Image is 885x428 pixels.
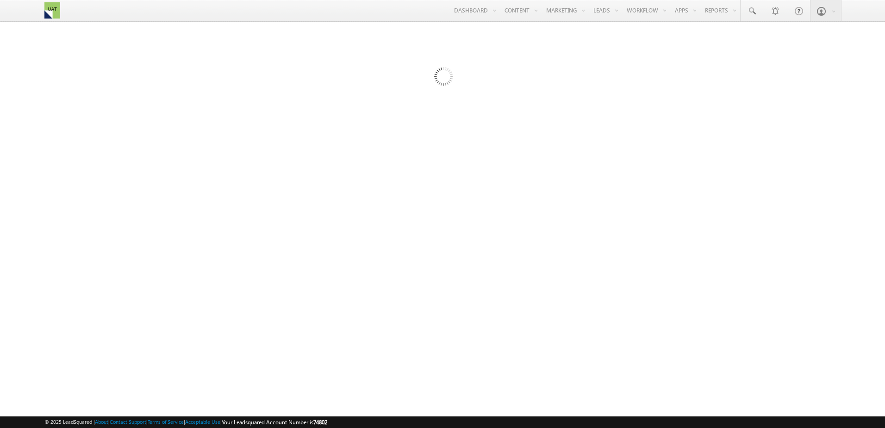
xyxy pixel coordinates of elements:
span: Your Leadsquared Account Number is [222,419,327,426]
span: 74802 [313,419,327,426]
img: Custom Logo [44,2,60,19]
a: Contact Support [110,419,146,425]
a: Acceptable Use [185,419,220,425]
a: Terms of Service [148,419,184,425]
a: About [95,419,108,425]
img: Loading... [395,30,491,126]
span: © 2025 LeadSquared | | | | | [44,418,327,427]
